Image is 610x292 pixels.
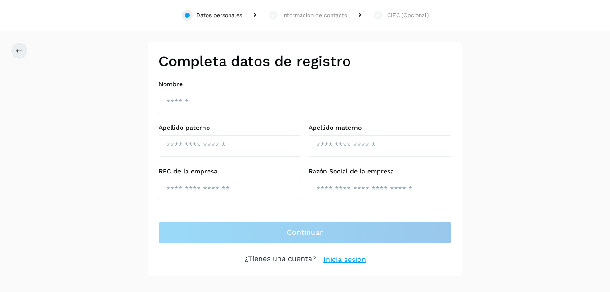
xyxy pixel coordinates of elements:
[159,124,301,132] label: Apellido paterno
[309,168,451,175] label: Razón Social de la empresa
[282,11,347,19] div: Información de contacto
[323,254,366,265] a: Inicia sesión
[159,80,451,88] label: Nombre
[244,254,316,265] p: ¿Tienes una cuenta?
[387,11,429,19] div: CIEC (Opcional)
[159,168,301,175] label: RFC de la empresa
[196,11,242,19] div: Datos personales
[159,222,451,243] button: Continuar
[159,53,451,70] h2: Completa datos de registro
[309,124,451,132] label: Apellido materno
[287,228,323,238] span: Continuar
